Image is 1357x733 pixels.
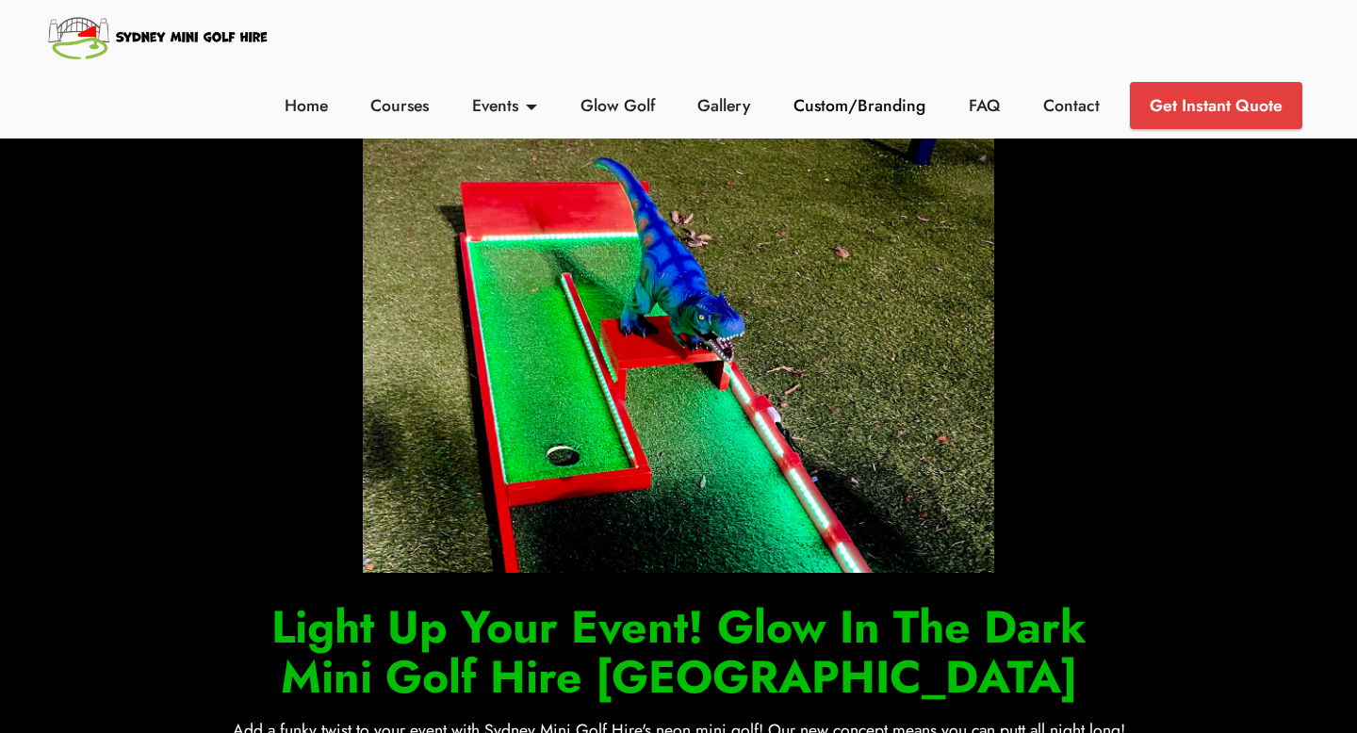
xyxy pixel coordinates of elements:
[575,93,660,118] a: Glow Golf
[363,121,995,573] img: Glow In the Dark Mini Golf Hire Sydney
[45,9,272,64] img: Sydney Mini Golf Hire
[789,93,931,118] a: Custom/Branding
[366,93,434,118] a: Courses
[279,93,333,118] a: Home
[693,93,756,118] a: Gallery
[1130,82,1302,129] a: Get Instant Quote
[467,93,543,118] a: Events
[271,595,1087,709] strong: Light Up Your Event! Glow In The Dark Mini Golf Hire [GEOGRAPHIC_DATA]
[964,93,1005,118] a: FAQ
[1038,93,1104,118] a: Contact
